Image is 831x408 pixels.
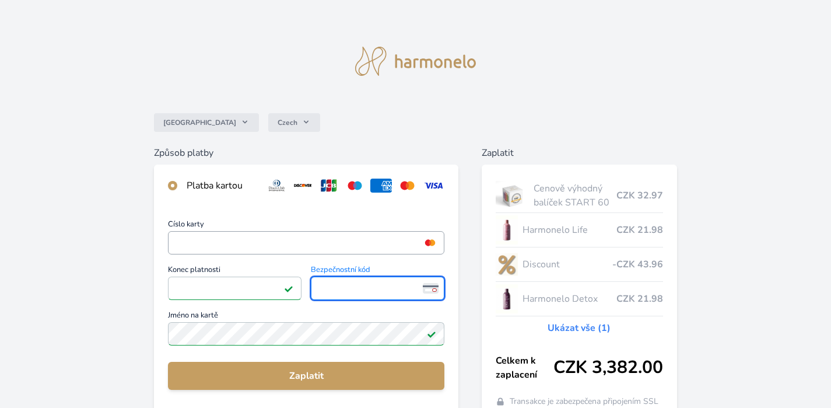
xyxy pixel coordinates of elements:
[168,362,444,390] button: Zaplatit
[427,329,436,339] img: Platné pole
[548,321,611,335] a: Ukázat vše (1)
[370,179,392,193] img: amex.svg
[163,118,236,127] span: [GEOGRAPHIC_DATA]
[553,357,663,378] span: CZK 3,382.00
[168,322,444,346] input: Jméno na kartěPlatné pole
[423,179,444,193] img: visa.svg
[496,354,553,382] span: Celkem k zaplacení
[397,179,418,193] img: mc.svg
[187,179,257,193] div: Platba kartou
[482,146,677,160] h6: Zaplatit
[177,369,435,383] span: Zaplatit
[612,257,663,271] span: -CZK 43.96
[616,223,663,237] span: CZK 21.98
[168,266,301,277] span: Konec platnosti
[616,292,663,306] span: CZK 21.98
[292,179,314,193] img: discover.svg
[523,257,612,271] span: Discount
[496,215,518,245] img: CLEAN_LIFE_se_stinem_x-lo.jpg
[422,238,438,248] img: mc
[266,179,287,193] img: diners.svg
[496,250,518,279] img: discount-lo.png
[168,221,444,231] span: Číslo karty
[523,223,616,237] span: Harmonelo Life
[316,280,439,297] iframe: Iframe pro bezpečnostní kód
[278,118,297,127] span: Czech
[154,113,259,132] button: [GEOGRAPHIC_DATA]
[173,235,439,251] iframe: Iframe pro číslo karty
[355,47,476,76] img: logo.svg
[510,396,658,407] span: Transakce je zabezpečena připojením SSL
[311,266,444,277] span: Bezpečnostní kód
[284,284,293,293] img: Platné pole
[318,179,340,193] img: jcb.svg
[523,292,616,306] span: Harmonelo Detox
[268,113,320,132] button: Czech
[344,179,366,193] img: maestro.svg
[168,312,444,322] span: Jméno na kartě
[496,181,529,210] img: start.jpg
[616,189,663,203] span: CZK 32.97
[154,146,458,160] h6: Způsob platby
[534,182,616,210] span: Cenově výhodný balíček START 60
[173,280,296,297] iframe: Iframe pro datum vypršení platnosti
[496,284,518,313] img: DETOX_se_stinem_x-lo.jpg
